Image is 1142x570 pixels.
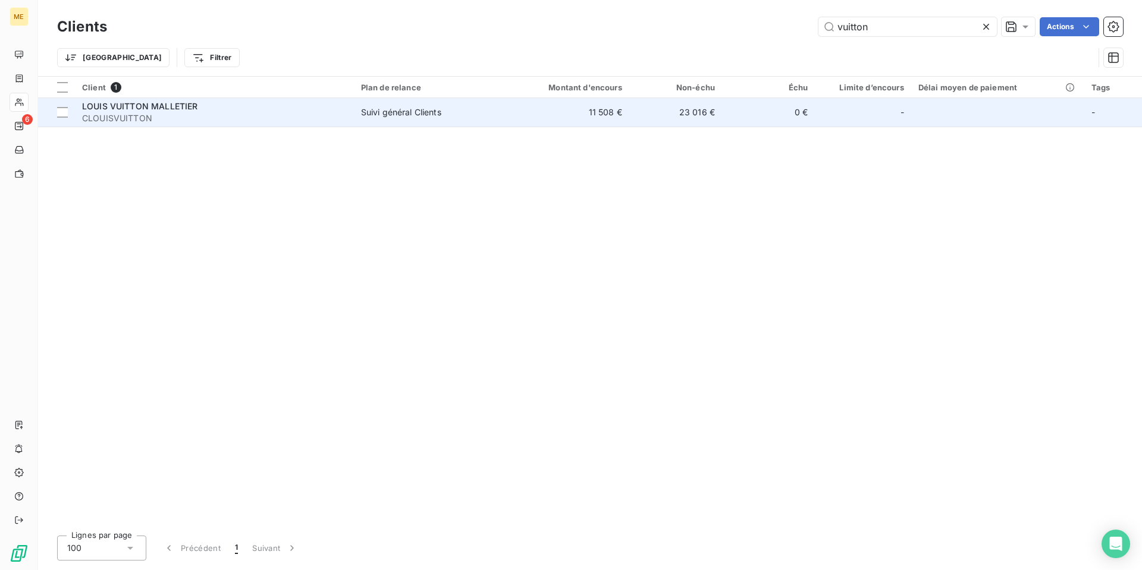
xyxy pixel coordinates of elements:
button: Filtrer [184,48,239,67]
button: Suivant [245,536,305,560]
div: Plan de relance [361,83,498,92]
button: Actions [1040,17,1099,36]
input: Rechercher [818,17,997,36]
div: Limite d’encours [822,83,904,92]
img: Logo LeanPay [10,544,29,563]
div: Montant d'encours [512,83,622,92]
div: Non-échu [636,83,715,92]
span: CLOUISVUITTON [82,112,347,124]
span: - [901,106,904,118]
span: 1 [235,542,238,554]
div: Suivi général Clients [361,106,441,118]
td: 23 016 € [629,98,722,127]
div: Tags [1091,83,1135,92]
button: 1 [228,536,245,560]
span: 1 [111,82,121,93]
td: 11 508 € [504,98,629,127]
div: ME [10,7,29,26]
td: 0 € [722,98,815,127]
button: Précédent [156,536,228,560]
span: Client [82,83,106,92]
span: 6 [22,114,33,125]
button: [GEOGRAPHIC_DATA] [57,48,170,67]
span: LOUIS VUITTON MALLETIER [82,101,197,111]
span: 100 [67,542,81,554]
div: Échu [729,83,808,92]
span: - [1091,107,1095,117]
div: Délai moyen de paiement [918,83,1077,92]
div: Open Intercom Messenger [1102,530,1130,558]
h3: Clients [57,16,107,37]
